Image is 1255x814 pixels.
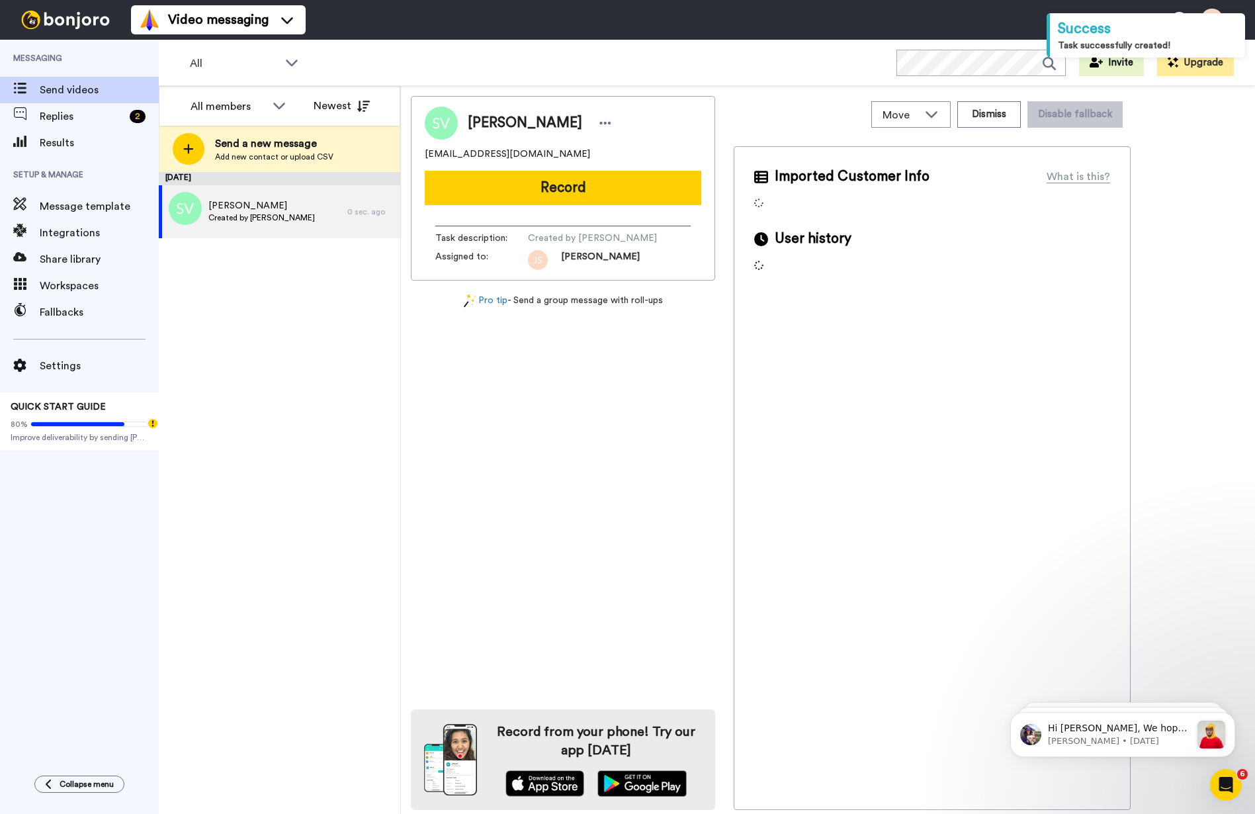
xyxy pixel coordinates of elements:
[40,135,159,151] span: Results
[990,686,1255,778] iframe: Intercom notifications message
[561,250,640,270] span: [PERSON_NAME]
[147,418,159,430] div: Tooltip anchor
[505,770,584,797] img: appstore
[468,113,582,133] span: [PERSON_NAME]
[464,294,476,308] img: magic-wand.svg
[1047,169,1110,185] div: What is this?
[130,110,146,123] div: 2
[464,294,507,308] a: Pro tip
[16,11,115,29] img: bj-logo-header-white.svg
[490,723,702,760] h4: Record from your phone! Try our app [DATE]
[883,107,918,123] span: Move
[40,358,159,374] span: Settings
[775,167,930,187] span: Imported Customer Info
[957,101,1021,128] button: Dismiss
[215,136,333,152] span: Send a new message
[208,199,315,212] span: [PERSON_NAME]
[347,206,394,217] div: 0 sec. ago
[11,402,106,412] span: QUICK START GUIDE
[1027,101,1123,128] button: Disable fallback
[40,109,124,124] span: Replies
[168,11,269,29] span: Video messaging
[528,232,657,245] span: Created by [PERSON_NAME]
[1210,769,1242,801] iframe: Intercom live chat
[215,152,333,162] span: Add new contact or upload CSV
[775,229,851,249] span: User history
[1237,769,1248,780] span: 6
[597,770,687,797] img: playstore
[40,82,159,98] span: Send videos
[191,99,266,114] div: All members
[11,432,148,443] span: Improve deliverability by sending [PERSON_NAME]’s from your own email
[425,148,590,161] span: [EMAIL_ADDRESS][DOMAIN_NAME]
[139,9,160,30] img: vm-color.svg
[528,250,548,270] img: js.png
[1058,19,1237,39] div: Success
[190,56,279,71] span: All
[40,225,159,241] span: Integrations
[169,192,202,225] img: sv.png
[60,779,114,790] span: Collapse menu
[40,251,159,267] span: Share library
[40,278,159,294] span: Workspaces
[425,171,701,205] button: Record
[34,776,124,793] button: Collapse menu
[40,199,159,214] span: Message template
[411,294,715,308] div: - Send a group message with roll-ups
[159,172,400,185] div: [DATE]
[1079,50,1144,76] button: Invite
[1157,50,1234,76] button: Upgrade
[304,93,380,119] button: Newest
[11,419,28,430] span: 80%
[1058,39,1237,52] div: Task successfully created!
[425,107,458,140] img: Image of Sari Visser
[435,250,528,270] span: Assigned to:
[40,304,159,320] span: Fallbacks
[435,232,528,245] span: Task description :
[424,724,477,795] img: download
[208,212,315,223] span: Created by [PERSON_NAME]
